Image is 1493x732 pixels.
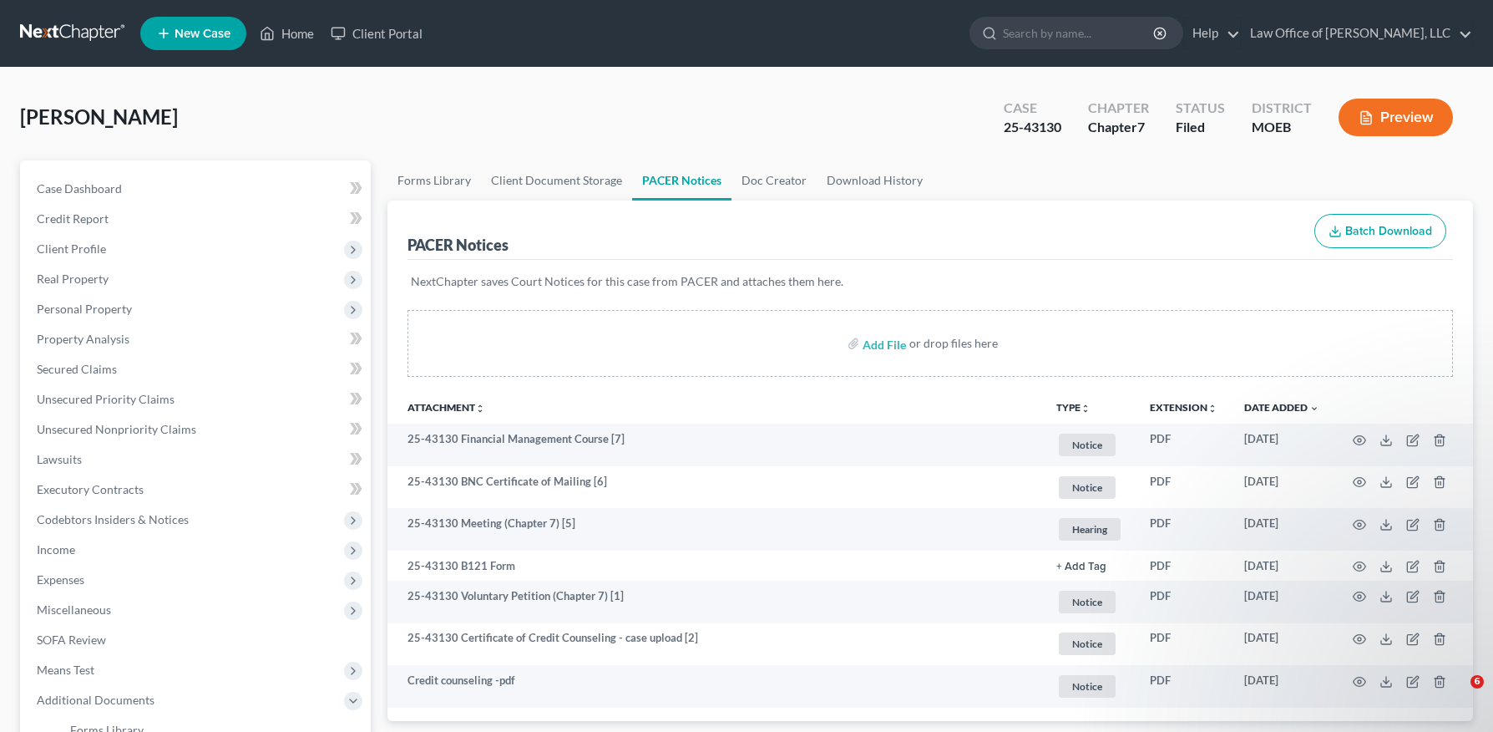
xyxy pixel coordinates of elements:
[23,204,371,234] a: Credit Report
[1184,18,1240,48] a: Help
[387,623,1043,666] td: 25-43130 Certificate of Credit Counseling - case upload [2]
[23,354,371,384] a: Secured Claims
[20,104,178,129] span: [PERSON_NAME]
[1252,99,1312,118] div: District
[1056,431,1123,459] a: Notice
[37,272,109,286] span: Real Property
[1056,474,1123,501] a: Notice
[1136,466,1231,509] td: PDF
[23,475,371,505] a: Executory Contracts
[1003,18,1156,48] input: Search by name...
[1056,562,1106,572] button: + Add Tag
[1136,424,1231,466] td: PDF
[1088,99,1149,118] div: Chapter
[1136,665,1231,708] td: PDF
[387,581,1043,623] td: 25-43130 Voluntary Petition (Chapter 7) [1]
[481,160,632,201] a: Client Document Storage
[37,362,117,376] span: Secured Claims
[37,302,132,316] span: Personal Property
[1137,119,1145,135] span: 7
[387,160,481,201] a: Forms Library
[407,235,509,255] div: PACER Notices
[1244,401,1319,414] a: Date Added expand_more
[23,625,371,655] a: SOFA Review
[1136,508,1231,551] td: PDF
[1231,466,1333,509] td: [DATE]
[37,542,75,557] span: Income
[1056,558,1123,574] a: + Add Tag
[1056,630,1123,658] a: Notice
[1207,404,1217,414] i: unfold_more
[37,602,111,617] span: Miscellaneous
[1470,675,1484,689] span: 6
[1056,403,1091,414] button: TYPEunfold_more
[1004,118,1061,137] div: 25-43130
[1056,516,1123,543] a: Hearing
[1088,118,1149,137] div: Chapter
[37,241,106,256] span: Client Profile
[1309,404,1319,414] i: expand_more
[1059,591,1116,613] span: Notice
[1436,675,1476,715] iframe: Intercom live chat
[37,512,189,526] span: Codebtors Insiders & Notices
[1056,673,1123,700] a: Notice
[37,332,129,346] span: Property Analysis
[23,174,371,204] a: Case Dashboard
[1176,118,1225,137] div: Filed
[1150,401,1217,414] a: Extensionunfold_more
[322,18,431,48] a: Client Portal
[1339,99,1453,136] button: Preview
[1059,675,1116,698] span: Notice
[632,160,731,201] a: PACER Notices
[1231,551,1333,581] td: [DATE]
[1252,118,1312,137] div: MOEB
[37,663,94,677] span: Means Test
[37,452,82,466] span: Lawsuits
[1345,224,1432,238] span: Batch Download
[387,665,1043,708] td: Credit counseling -pdf
[1004,99,1061,118] div: Case
[37,633,106,647] span: SOFA Review
[475,404,485,414] i: unfold_more
[1314,214,1446,249] button: Batch Download
[1231,508,1333,551] td: [DATE]
[1059,476,1116,499] span: Notice
[1176,99,1225,118] div: Status
[23,445,371,475] a: Lawsuits
[37,392,175,406] span: Unsecured Priority Claims
[23,384,371,414] a: Unsecured Priority Claims
[37,693,154,707] span: Additional Documents
[251,18,322,48] a: Home
[387,466,1043,509] td: 25-43130 BNC Certificate of Mailing [6]
[1136,623,1231,666] td: PDF
[1059,434,1116,456] span: Notice
[1059,633,1116,655] span: Notice
[387,551,1043,581] td: 25-43130 B121 Form
[37,181,122,196] span: Case Dashboard
[411,273,1450,290] p: NextChapter saves Court Notices for this case from PACER and attaches them here.
[1081,404,1091,414] i: unfold_more
[909,335,998,352] div: or drop files here
[37,422,196,436] span: Unsecured Nonpriority Claims
[37,482,144,496] span: Executory Contracts
[1231,424,1333,466] td: [DATE]
[387,424,1043,466] td: 25-43130 Financial Management Course [7]
[1136,551,1231,581] td: PDF
[731,160,817,201] a: Doc Creator
[1059,518,1121,541] span: Hearing
[387,508,1043,551] td: 25-43130 Meeting (Chapter 7) [5]
[37,211,109,226] span: Credit Report
[1136,581,1231,623] td: PDF
[23,414,371,445] a: Unsecured Nonpriority Claims
[1056,588,1123,616] a: Notice
[23,324,371,354] a: Property Analysis
[407,401,485,414] a: Attachmentunfold_more
[37,572,84,587] span: Expenses
[175,28,230,40] span: New Case
[817,160,933,201] a: Download History
[1242,18,1472,48] a: Law Office of [PERSON_NAME], LLC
